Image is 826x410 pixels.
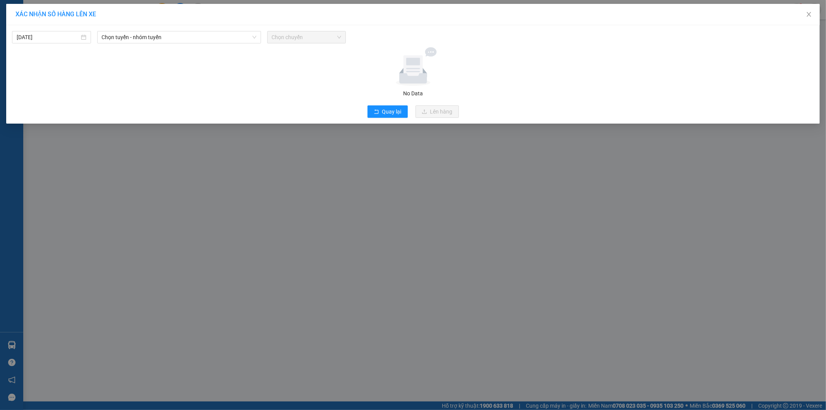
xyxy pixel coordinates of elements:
div: No Data [11,89,815,98]
span: Chọn chuyến [272,31,342,43]
span: Chọn tuyến - nhóm tuyến [102,31,256,43]
input: 11/09/2025 [17,33,79,41]
span: Quay lại [382,107,402,116]
span: down [252,35,257,40]
span: rollback [374,109,379,115]
button: uploadLên hàng [416,105,459,118]
span: XÁC NHẬN SỐ HÀNG LÊN XE [15,10,96,18]
button: Close [798,4,820,26]
span: close [806,11,812,17]
button: rollbackQuay lại [367,105,408,118]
